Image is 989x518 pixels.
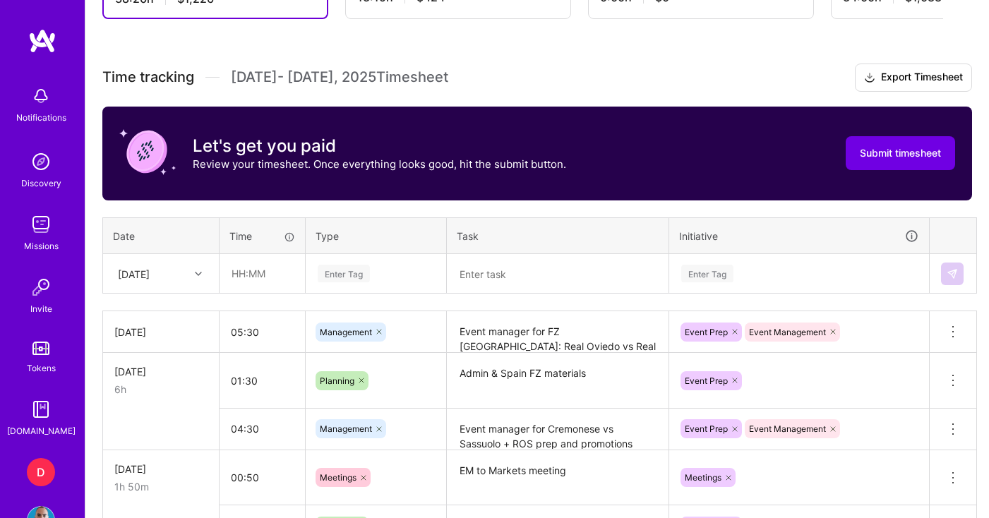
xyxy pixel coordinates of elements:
[864,71,875,85] i: icon Download
[947,268,958,279] img: Submit
[114,479,208,494] div: 1h 50m
[448,410,667,449] textarea: Event manager for Cremonese vs Sassuolo + ROS prep and promotions
[320,472,356,483] span: Meetings
[229,229,295,243] div: Time
[685,375,728,386] span: Event Prep
[320,327,372,337] span: Management
[220,255,304,292] input: HH:MM
[193,135,566,157] h3: Let's get you paid
[7,423,76,438] div: [DOMAIN_NAME]
[27,147,55,176] img: discovery
[448,354,667,407] textarea: Admin & Spain FZ materials
[27,82,55,110] img: bell
[447,217,669,254] th: Task
[114,382,208,397] div: 6h
[193,157,566,171] p: Review your timesheet. Once everything looks good, hit the submit button.
[685,423,728,434] span: Event Prep
[30,301,52,316] div: Invite
[23,458,59,486] a: D
[21,176,61,191] div: Discovery
[448,313,667,351] textarea: Event manager for FZ [GEOGRAPHIC_DATA]: Real Oviedo vs Real Sociedad & Girona vs Sevilla + ROS prep
[681,263,733,284] div: Enter Tag
[32,342,49,355] img: tokens
[220,459,305,496] input: HH:MM
[220,313,305,351] input: HH:MM
[318,263,370,284] div: Enter Tag
[685,327,728,337] span: Event Prep
[114,462,208,476] div: [DATE]
[679,228,919,244] div: Initiative
[114,364,208,379] div: [DATE]
[749,423,826,434] span: Event Management
[220,362,305,399] input: HH:MM
[231,68,448,86] span: [DATE] - [DATE] , 2025 Timesheet
[448,452,667,505] textarea: EM to Markets meeting
[118,266,150,281] div: [DATE]
[306,217,447,254] th: Type
[28,28,56,54] img: logo
[103,217,220,254] th: Date
[220,410,305,447] input: HH:MM
[320,375,354,386] span: Planning
[27,395,55,423] img: guide book
[860,146,941,160] span: Submit timesheet
[27,361,56,375] div: Tokens
[24,239,59,253] div: Missions
[16,110,66,125] div: Notifications
[102,68,194,86] span: Time tracking
[685,472,721,483] span: Meetings
[114,325,208,339] div: [DATE]
[320,423,372,434] span: Management
[195,270,202,277] i: icon Chevron
[749,327,826,337] span: Event Management
[27,273,55,301] img: Invite
[27,210,55,239] img: teamwork
[119,124,176,180] img: coin
[846,136,955,170] button: Submit timesheet
[27,458,55,486] div: D
[855,64,972,92] button: Export Timesheet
